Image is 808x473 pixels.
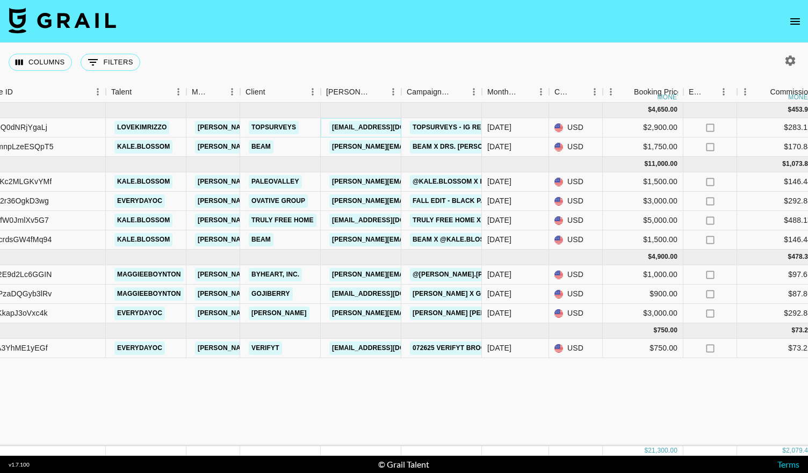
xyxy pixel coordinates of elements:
a: Beam [249,233,273,246]
div: $2,900.00 [603,118,683,137]
a: Fall Edit - Black Pants [410,194,501,208]
div: $1,750.00 [603,137,683,157]
div: v 1.7.100 [9,461,30,468]
a: kale.blossom [114,140,172,154]
button: Sort [209,84,224,99]
a: [PERSON_NAME][EMAIL_ADDRESS][DOMAIN_NAME] [329,268,504,281]
a: Truly Free Home x @kale.blossom -- Laundry Wash & Dishwasher Liquid [410,214,683,227]
button: Sort [451,84,466,99]
button: Sort [370,84,385,99]
button: Sort [265,84,280,99]
a: [EMAIL_ADDRESS][DOMAIN_NAME] [329,287,450,301]
div: Campaign (Type) [401,82,482,103]
button: Menu [603,84,619,100]
button: Sort [572,84,587,99]
button: Menu [587,84,603,100]
a: TopSurveys [249,121,299,134]
div: $1,500.00 [603,172,683,192]
div: $1,000.00 [603,265,683,285]
a: Paleovalley [249,175,302,188]
a: Beam x @kale.blossom (Drs. [PERSON_NAME] & [PERSON_NAME]) [410,233,645,246]
a: everydayoc [114,341,165,355]
div: USD [549,211,603,230]
a: [PERSON_NAME][EMAIL_ADDRESS][DOMAIN_NAME] [195,175,370,188]
button: Sort [132,84,147,99]
div: $ [782,159,786,169]
div: Campaign (Type) [407,82,451,103]
div: Sep '25 [487,122,511,133]
div: Client [240,82,321,103]
div: Booking Price [634,82,681,103]
a: Terms [777,459,799,469]
div: $900.00 [603,285,683,304]
div: $5,000.00 [603,211,683,230]
div: USD [549,285,603,304]
button: open drawer [784,11,806,32]
a: kale.blossom [114,233,172,246]
div: Month Due [487,82,518,103]
div: USD [549,172,603,192]
button: Menu [533,84,549,100]
div: USD [549,118,603,137]
button: Menu [305,84,321,100]
div: Expenses: Remove Commission? [689,82,704,103]
a: [PERSON_NAME] [PERSON_NAME] Summer 2025 [410,307,575,320]
div: [PERSON_NAME] [326,82,370,103]
div: Sep '25 [487,141,511,152]
a: lovekimrizzo [114,121,169,134]
a: [PERSON_NAME][EMAIL_ADDRESS][DOMAIN_NAME] [195,121,370,134]
a: [PERSON_NAME][EMAIL_ADDRESS][PERSON_NAME][DOMAIN_NAME] [329,194,560,208]
div: Talent [111,82,132,103]
button: Sort [13,84,28,99]
a: [EMAIL_ADDRESS][DOMAIN_NAME] [329,341,450,355]
a: 072625 Verifyt Brooklyn Event [410,341,530,355]
a: kale.blossom [114,214,172,227]
div: USD [549,265,603,285]
div: $ [788,105,792,114]
div: USD [549,339,603,358]
a: everydayoc [114,194,165,208]
div: Aug '25 [487,215,511,225]
div: Manager [192,82,209,103]
div: Jul '25 [487,288,511,299]
div: $ [644,446,648,455]
div: USD [549,230,603,250]
button: Sort [704,84,719,99]
button: Menu [737,84,753,100]
a: [PERSON_NAME][EMAIL_ADDRESS][DOMAIN_NAME] [329,175,504,188]
div: Currency [549,82,603,103]
a: [PERSON_NAME][EMAIL_ADDRESS][DOMAIN_NAME] [195,140,370,154]
div: $ [788,252,792,261]
button: Menu [466,84,482,100]
a: @kale.blossom x Paleovalley Anniversary Sale Partnership [410,175,647,188]
div: 4,900.00 [652,252,677,261]
a: maggieeboynton [114,287,184,301]
a: [PERSON_NAME][EMAIL_ADDRESS][DOMAIN_NAME] [329,140,504,154]
a: [PERSON_NAME][EMAIL_ADDRESS][DOMAIN_NAME] [195,341,370,355]
a: [EMAIL_ADDRESS][DOMAIN_NAME] [329,214,450,227]
div: © Grail Talent [378,459,429,470]
a: [PERSON_NAME][EMAIL_ADDRESS][DOMAIN_NAME] [195,287,370,301]
a: TopSurveys - IG Reel + Story - [DATE] [410,121,550,134]
div: $ [782,446,786,455]
a: Beam [249,140,273,154]
a: [PERSON_NAME][EMAIL_ADDRESS][DOMAIN_NAME] [195,214,370,227]
div: 21,300.00 [648,446,677,455]
button: Sort [755,84,770,99]
div: $3,000.00 [603,304,683,323]
a: [PERSON_NAME][EMAIL_ADDRESS][DOMAIN_NAME] [329,233,504,246]
div: USD [549,192,603,211]
div: Aug '25 [487,195,511,206]
div: Month Due [482,82,549,103]
div: Currency [554,82,572,103]
button: Sort [518,84,533,99]
a: [PERSON_NAME] x Gojiberry [410,287,517,301]
a: @[PERSON_NAME].[PERSON_NAME] x [PERSON_NAME] Launch [410,268,626,281]
img: Grail Talent [9,8,116,33]
a: ByHeart, Inc. [249,268,302,281]
div: $ [648,105,652,114]
button: Menu [385,84,401,100]
div: 11,000.00 [648,159,677,169]
div: $ [791,326,795,335]
div: money [658,94,682,100]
